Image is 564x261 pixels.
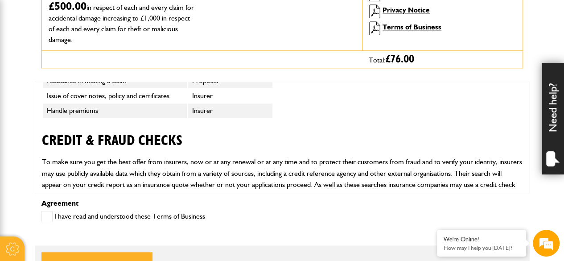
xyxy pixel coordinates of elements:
[15,50,37,62] img: d_20077148190_company_1631870298795_20077148190
[41,200,523,207] p: Agreement
[391,54,414,65] span: 76.00
[12,135,163,155] input: Enter your phone number
[188,103,273,118] td: Insurer
[383,6,430,14] a: Privacy Notice
[12,83,163,102] input: Enter your last name
[362,51,522,68] div: Total:
[49,1,195,44] dd: £500.00
[542,63,564,174] div: Need help?
[12,109,163,128] input: Enter your email address
[444,244,519,251] p: How may I help you today?
[46,50,150,62] div: Chat with us now
[383,23,441,31] a: Terms of Business
[42,119,523,149] h2: CREDIT & FRAUD CHECKS
[42,156,523,213] p: To make sure you get the best offer from insurers, now or at any renewal or at any time and to pr...
[49,3,194,44] span: in respect of each and every claim for accidental damage increasing to £1,000 in respect of each ...
[444,236,519,243] div: We're Online!
[386,54,414,65] span: £
[42,88,188,104] td: Issue of cover notes, policy and certificates
[146,4,168,26] div: Minimize live chat window
[12,162,163,193] textarea: Type your message and hit 'Enter'
[41,211,205,222] label: I have read and understood these Terms of Business
[188,88,273,104] td: Insurer
[42,103,188,118] td: Handle premiums
[121,201,162,213] em: Start Chat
